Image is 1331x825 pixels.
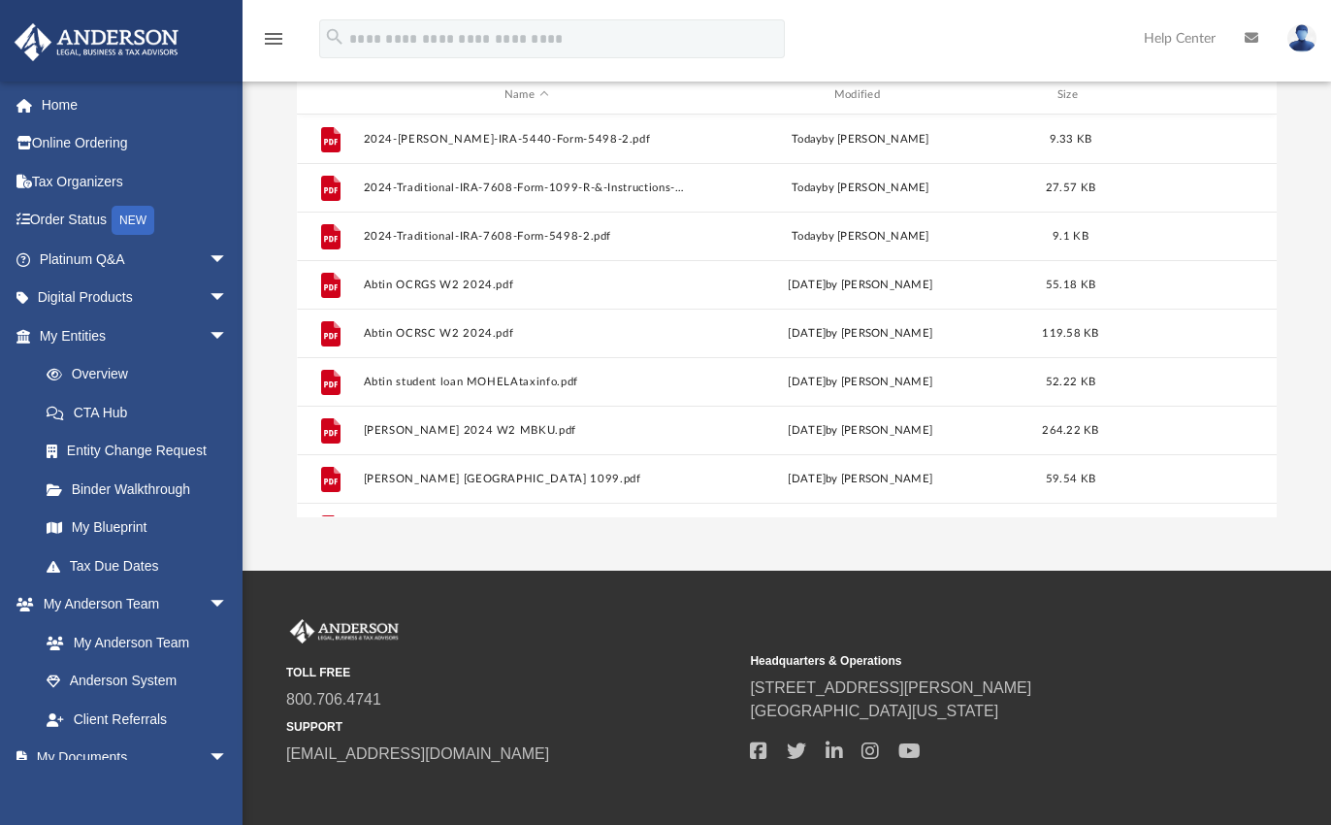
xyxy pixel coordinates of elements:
[364,230,690,243] button: 2024-Traditional-IRA-7608-Form-5498-2.pdf
[209,585,247,625] span: arrow_drop_down
[286,664,736,681] small: TOLL FREE
[14,85,257,124] a: Home
[1050,134,1092,145] span: 9.33 KB
[1042,425,1098,436] span: 264.22 KB
[750,652,1200,670] small: Headquarters & Operations
[209,279,247,318] span: arrow_drop_down
[286,691,381,708] a: 800.706.4741
[364,133,690,146] button: 2024-[PERSON_NAME]-IRA-5440-Form-5498-2.pdf
[1046,280,1095,290] span: 55.18 KB
[750,703,998,719] a: [GEOGRAPHIC_DATA][US_STATE]
[698,422,1023,440] div: [DATE] by [PERSON_NAME]
[1032,86,1110,104] div: Size
[27,355,257,394] a: Overview
[14,279,257,317] a: Digital Productsarrow_drop_down
[364,181,690,194] button: 2024-Traditional-IRA-7608-Form-1099-R-&-Instructions-2.pdf
[286,745,549,762] a: [EMAIL_ADDRESS][DOMAIN_NAME]
[27,662,247,701] a: Anderson System
[209,316,247,356] span: arrow_drop_down
[209,240,247,280] span: arrow_drop_down
[1046,474,1095,484] span: 59.54 KB
[698,325,1023,343] div: [DATE] by [PERSON_NAME]
[27,432,257,471] a: Entity Change Request
[14,240,257,279] a: Platinum Q&Aarrow_drop_down
[698,86,1023,104] div: Modified
[1053,231,1088,242] span: 9.1 KB
[27,393,257,432] a: CTA Hub
[1046,182,1095,193] span: 27.57 KB
[14,124,257,163] a: Online Ordering
[324,26,345,48] i: search
[698,228,1023,246] div: by [PERSON_NAME]
[27,623,238,662] a: My Anderson Team
[792,134,822,145] span: today
[364,473,690,485] button: [PERSON_NAME] [GEOGRAPHIC_DATA] 1099.pdf
[27,509,247,547] a: My Blueprint
[698,131,1023,148] div: by [PERSON_NAME]
[27,470,257,509] a: Binder Walkthrough
[363,86,689,104] div: Name
[792,231,822,242] span: today
[792,182,822,193] span: today
[364,424,690,437] button: [PERSON_NAME] 2024 W2 MBKU.pdf
[698,471,1023,488] div: [DATE] by [PERSON_NAME]
[9,23,184,61] img: Anderson Advisors Platinum Portal
[364,327,690,340] button: Abtin OCRSC W2 2024.pdf
[262,27,285,50] i: menu
[14,585,247,624] a: My Anderson Teamarrow_drop_down
[209,739,247,778] span: arrow_drop_down
[364,376,690,388] button: Abtin student loan MOHELAtaxinfo.pdf
[1118,86,1253,104] div: id
[306,86,354,104] div: id
[364,279,690,291] button: Abtin OCRGS W2 2024.pdf
[14,201,257,241] a: Order StatusNEW
[262,37,285,50] a: menu
[14,739,247,777] a: My Documentsarrow_drop_down
[112,206,154,235] div: NEW
[1042,328,1098,339] span: 119.58 KB
[1046,377,1095,387] span: 52.22 KB
[286,718,736,736] small: SUPPORT
[297,115,1277,516] div: grid
[27,546,257,585] a: Tax Due Dates
[698,277,1023,294] div: [DATE] by [PERSON_NAME]
[286,619,403,644] img: Anderson Advisors Platinum Portal
[698,180,1023,197] div: by [PERSON_NAME]
[698,374,1023,391] div: [DATE] by [PERSON_NAME]
[14,316,257,355] a: My Entitiesarrow_drop_down
[750,679,1031,696] a: [STREET_ADDRESS][PERSON_NAME]
[27,700,247,739] a: Client Referrals
[1287,24,1316,52] img: User Pic
[14,162,257,201] a: Tax Organizers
